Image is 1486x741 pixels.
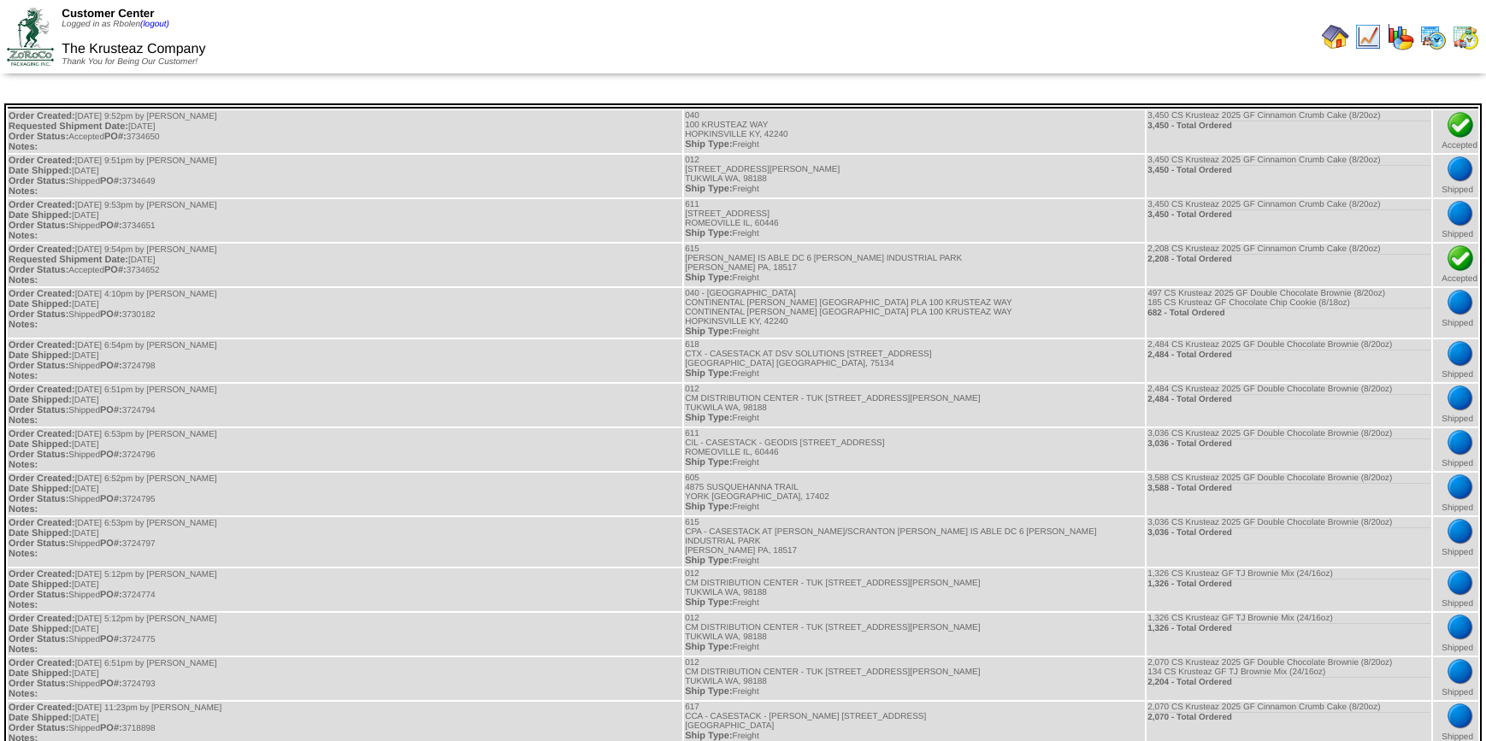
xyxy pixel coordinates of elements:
[100,590,122,600] span: PO#:
[1447,703,1474,730] img: bluedot.png
[100,405,122,415] span: PO#:
[685,686,732,697] span: Ship Type:
[9,255,128,265] span: Requested Shipment Date:
[1433,568,1478,611] td: Shipped
[100,494,122,504] span: PO#:
[1433,613,1478,656] td: Shipped
[100,538,122,549] span: PO#:
[8,199,682,242] td: [DATE] 9:53pm by [PERSON_NAME] [DATE] Shipped 3734651
[684,657,1145,700] td: 012 CM DISTRIBUTION CENTER - TUK [STREET_ADDRESS][PERSON_NAME] TUKWILA WA, 98188 Freight
[1447,569,1474,597] img: bluedot.png
[9,429,75,439] span: Order Created:
[684,199,1145,242] td: 611 [STREET_ADDRESS] ROMEOVILLE IL, 60446 Freight
[8,428,682,471] td: [DATE] 6:53pm by [PERSON_NAME] [DATE] Shipped 3724796
[9,186,38,197] span: Notes:
[1433,199,1478,242] td: Shipped
[1147,677,1430,687] div: 2,204 - Total Ordered
[140,20,169,29] a: (logout)
[9,156,75,166] span: Order Created:
[1387,23,1414,50] img: graph.gif
[684,613,1145,656] td: 012 CM DISTRIBUTION CENTER - TUK [STREET_ADDRESS][PERSON_NAME] TUKWILA WA, 98188 Freight
[1447,614,1474,641] img: bluedot.png
[684,517,1145,567] td: 615 CPA - CASESTACK AT [PERSON_NAME]/SCRANTON [PERSON_NAME] IS ABLE DC 6 [PERSON_NAME] INDUSTRIAL...
[7,8,54,65] img: ZoRoCo_Logo(Green%26Foil)%20jpg.webp
[1147,384,1431,426] td: 2,484 CS Krusteaz 2025 GF Double Chocolate Brownie (8/20oz)
[9,221,68,231] span: Order Status:
[1433,155,1478,197] td: Shipped
[9,200,75,210] span: Order Created:
[9,265,68,275] span: Order Status:
[9,142,38,152] span: Notes:
[684,428,1145,471] td: 611 CIL - CASESTACK - GEODIS [STREET_ADDRESS] ROMEOVILLE IL, 60446 Freight
[9,395,72,405] span: Date Shipped:
[685,642,732,652] span: Ship Type:
[1447,156,1474,183] img: bluedot.png
[9,340,75,350] span: Order Created:
[685,184,732,194] span: Ship Type:
[685,139,732,150] span: Ship Type:
[9,320,38,330] span: Notes:
[684,110,1145,153] td: 040 100 KRUSTEAZ WAY HOPKINSVILLE KY, 42240 Freight
[9,111,75,121] span: Order Created:
[1147,110,1431,153] td: 3,450 CS Krusteaz 2025 GF Cinnamon Crumb Cake (8/20oz)
[8,288,682,338] td: [DATE] 4:10pm by [PERSON_NAME] [DATE] Shipped 3730182
[685,556,732,566] span: Ship Type:
[100,221,122,231] span: PO#:
[685,228,732,238] span: Ship Type:
[62,7,154,20] span: Customer Center
[100,634,122,644] span: PO#:
[9,439,72,450] span: Date Shipped:
[8,657,682,700] td: [DATE] 6:51pm by [PERSON_NAME] [DATE] Shipped 3724793
[1147,155,1431,197] td: 3,450 CS Krusteaz 2025 GF Cinnamon Crumb Cake (8/20oz)
[9,309,68,320] span: Order Status:
[9,473,75,484] span: Order Created:
[685,273,732,283] span: Ship Type:
[685,457,732,468] span: Ship Type:
[8,339,682,382] td: [DATE] 6:54pm by [PERSON_NAME] [DATE] Shipped 3724798
[1147,712,1430,722] div: 2,070 - Total Ordered
[1147,473,1431,515] td: 3,588 CS Krusteaz 2025 GF Double Chocolate Brownie (8/20oz)
[1433,288,1478,338] td: Shipped
[8,568,682,611] td: [DATE] 5:12pm by [PERSON_NAME] [DATE] Shipped 3724774
[9,289,75,299] span: Order Created:
[685,731,732,741] span: Ship Type:
[8,517,682,567] td: [DATE] 6:53pm by [PERSON_NAME] [DATE] Shipped 3724797
[9,518,75,528] span: Order Created:
[9,723,68,733] span: Order Status:
[9,176,68,186] span: Order Status:
[9,614,75,624] span: Order Created:
[1147,613,1431,656] td: 1,326 CS Krusteaz GF TJ Brownie Mix (24/16oz)
[9,121,128,132] span: Requested Shipment Date:
[1433,384,1478,426] td: Shipped
[1447,658,1474,685] img: bluedot.png
[9,644,38,655] span: Notes:
[9,405,68,415] span: Order Status:
[100,309,122,320] span: PO#:
[8,473,682,515] td: [DATE] 6:52pm by [PERSON_NAME] [DATE] Shipped 3724795
[9,624,72,634] span: Date Shipped:
[1147,579,1430,589] div: 1,326 - Total Ordered
[684,339,1145,382] td: 618 CTX - CASESTACK AT DSV SOLUTIONS [STREET_ADDRESS] [GEOGRAPHIC_DATA] [GEOGRAPHIC_DATA], 75134 ...
[685,368,732,379] span: Ship Type:
[100,723,122,733] span: PO#:
[1147,517,1431,567] td: 3,036 CS Krusteaz 2025 GF Double Chocolate Brownie (8/20oz)
[8,110,682,153] td: [DATE] 9:52pm by [PERSON_NAME] [DATE] Accepted 3734650
[8,384,682,426] td: [DATE] 6:51pm by [PERSON_NAME] [DATE] Shipped 3724794
[1447,111,1474,138] img: check.png
[1433,339,1478,382] td: Shipped
[9,528,72,538] span: Date Shipped:
[100,361,122,371] span: PO#:
[8,244,682,286] td: [DATE] 9:54pm by [PERSON_NAME] [DATE] Accepted 3734652
[9,460,38,470] span: Notes:
[9,549,38,559] span: Notes:
[1147,288,1431,338] td: 497 CS Krusteaz 2025 GF Double Chocolate Brownie (8/20oz) 185 CS Krusteaz GF Chocolate Chip Cooki...
[9,634,68,644] span: Order Status:
[1447,473,1474,501] img: bluedot.png
[62,42,205,56] span: The Krusteaz Company
[8,613,682,656] td: [DATE] 5:12pm by [PERSON_NAME] [DATE] Shipped 3724775
[1447,244,1474,272] img: check.png
[1147,568,1431,611] td: 1,326 CS Krusteaz GF TJ Brownie Mix (24/16oz)
[9,713,72,723] span: Date Shipped:
[1147,254,1430,264] div: 2,208 - Total Ordered
[1447,385,1474,412] img: bluedot.png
